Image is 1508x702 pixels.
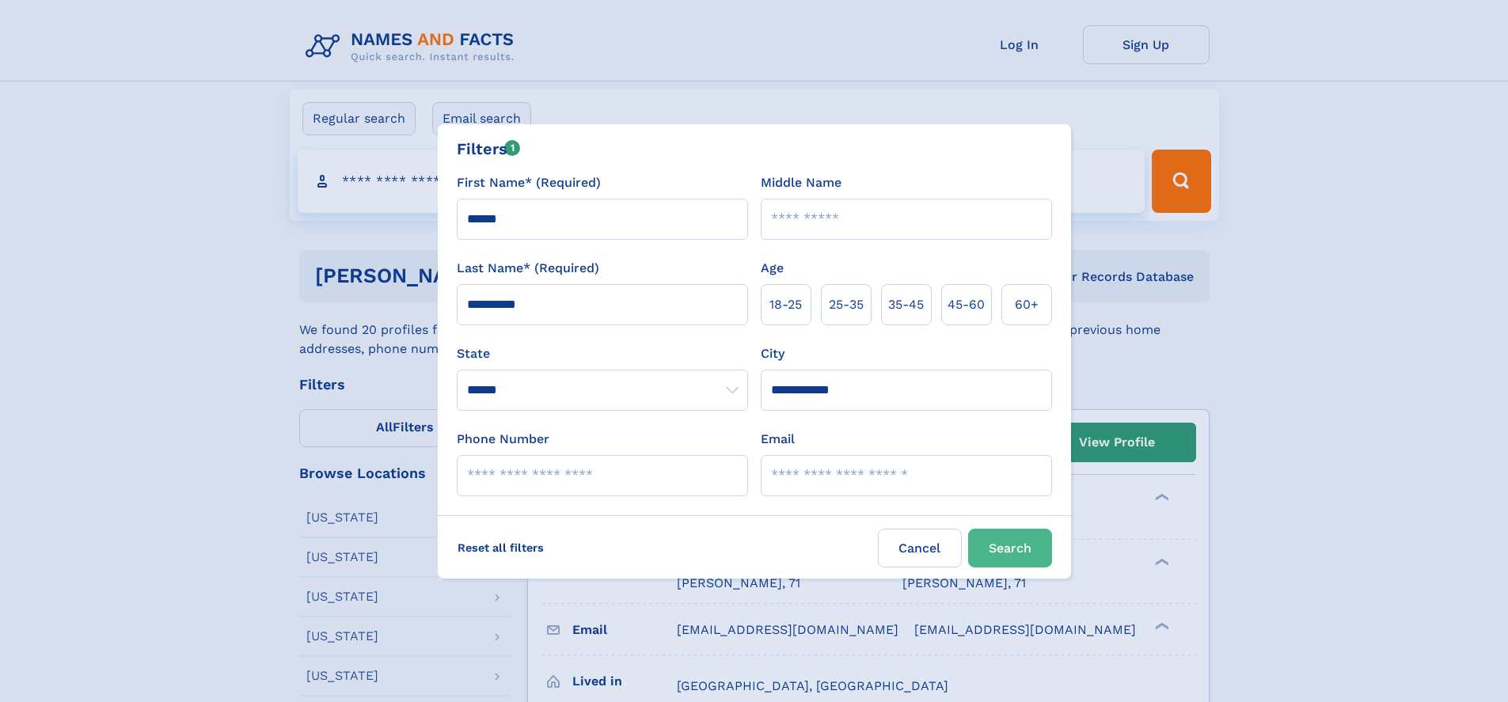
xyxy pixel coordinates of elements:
[968,529,1052,567] button: Search
[457,344,748,363] label: State
[457,430,549,449] label: Phone Number
[761,259,784,278] label: Age
[878,529,962,567] label: Cancel
[948,295,985,314] span: 45‑60
[1015,295,1039,314] span: 60+
[829,295,864,314] span: 25‑35
[457,137,521,161] div: Filters
[761,430,795,449] label: Email
[769,295,802,314] span: 18‑25
[457,173,601,192] label: First Name* (Required)
[457,259,599,278] label: Last Name* (Required)
[761,344,784,363] label: City
[447,529,554,567] label: Reset all filters
[888,295,924,314] span: 35‑45
[761,173,841,192] label: Middle Name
